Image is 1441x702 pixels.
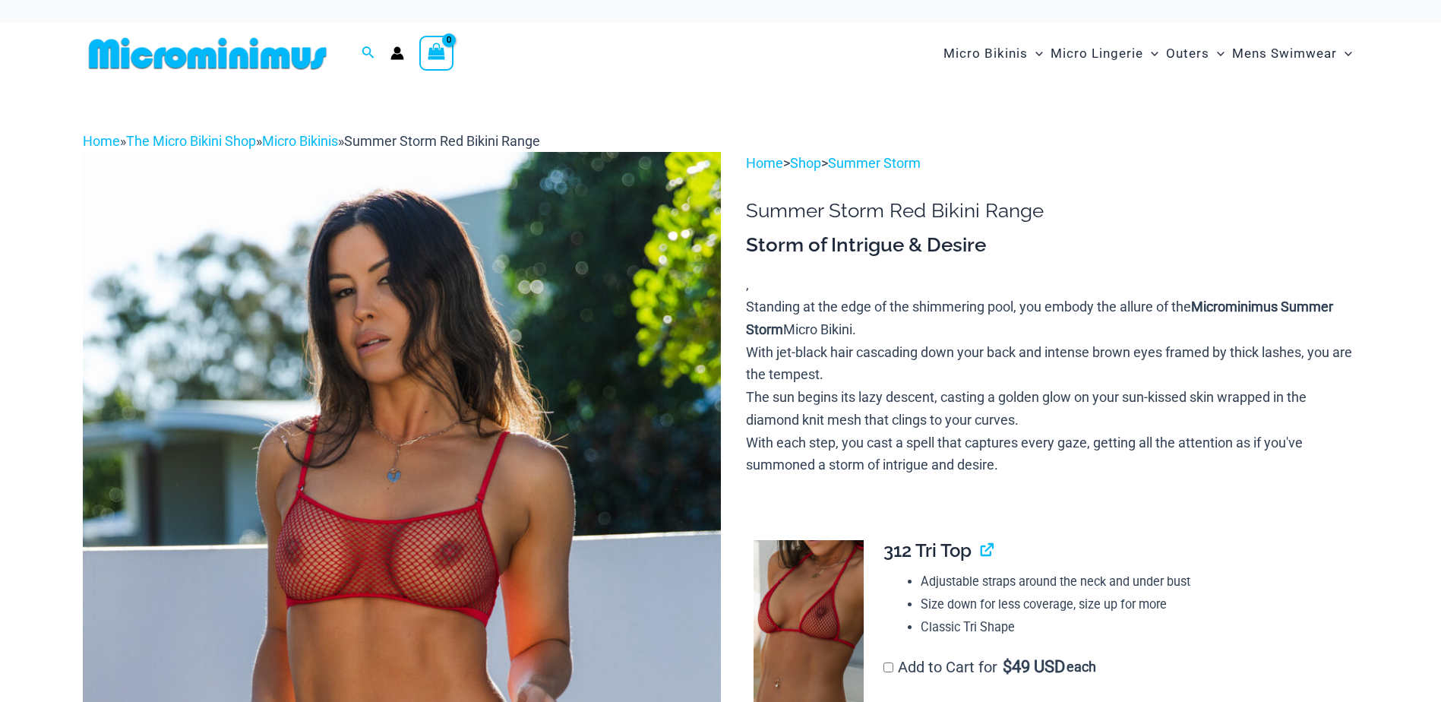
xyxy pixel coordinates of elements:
[921,593,1346,616] li: Size down for less coverage, size up for more
[362,44,375,63] a: Search icon link
[390,46,404,60] a: Account icon link
[746,152,1358,175] p: > >
[1337,34,1352,73] span: Menu Toggle
[1028,34,1043,73] span: Menu Toggle
[883,662,893,672] input: Add to Cart for$49 USD each
[937,28,1359,79] nav: Site Navigation
[1143,34,1158,73] span: Menu Toggle
[883,658,1096,676] label: Add to Cart for
[262,133,338,149] a: Micro Bikinis
[921,571,1346,593] li: Adjustable straps around the neck and under bust
[883,539,972,561] span: 312 Tri Top
[746,155,783,171] a: Home
[943,34,1028,73] span: Micro Bikinis
[746,232,1358,476] div: ,
[1228,30,1356,77] a: Mens SwimwearMenu ToggleMenu Toggle
[83,36,333,71] img: MM SHOP LOGO FLAT
[1067,659,1096,675] span: each
[746,232,1358,258] h3: Storm of Intrigue & Desire
[1003,657,1012,676] span: $
[746,296,1358,476] p: Standing at the edge of the shimmering pool, you embody the allure of the Micro Bikini. With jet-...
[1232,34,1337,73] span: Mens Swimwear
[828,155,921,171] a: Summer Storm
[1047,30,1162,77] a: Micro LingerieMenu ToggleMenu Toggle
[1162,30,1228,77] a: OutersMenu ToggleMenu Toggle
[790,155,821,171] a: Shop
[1166,34,1209,73] span: Outers
[940,30,1047,77] a: Micro BikinisMenu ToggleMenu Toggle
[1209,34,1225,73] span: Menu Toggle
[344,133,540,149] span: Summer Storm Red Bikini Range
[126,133,256,149] a: The Micro Bikini Shop
[83,133,120,149] a: Home
[1051,34,1143,73] span: Micro Lingerie
[83,133,540,149] span: » » »
[1003,659,1065,675] span: 49 USD
[419,36,454,71] a: View Shopping Cart, empty
[746,199,1358,223] h1: Summer Storm Red Bikini Range
[921,616,1346,639] li: Classic Tri Shape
